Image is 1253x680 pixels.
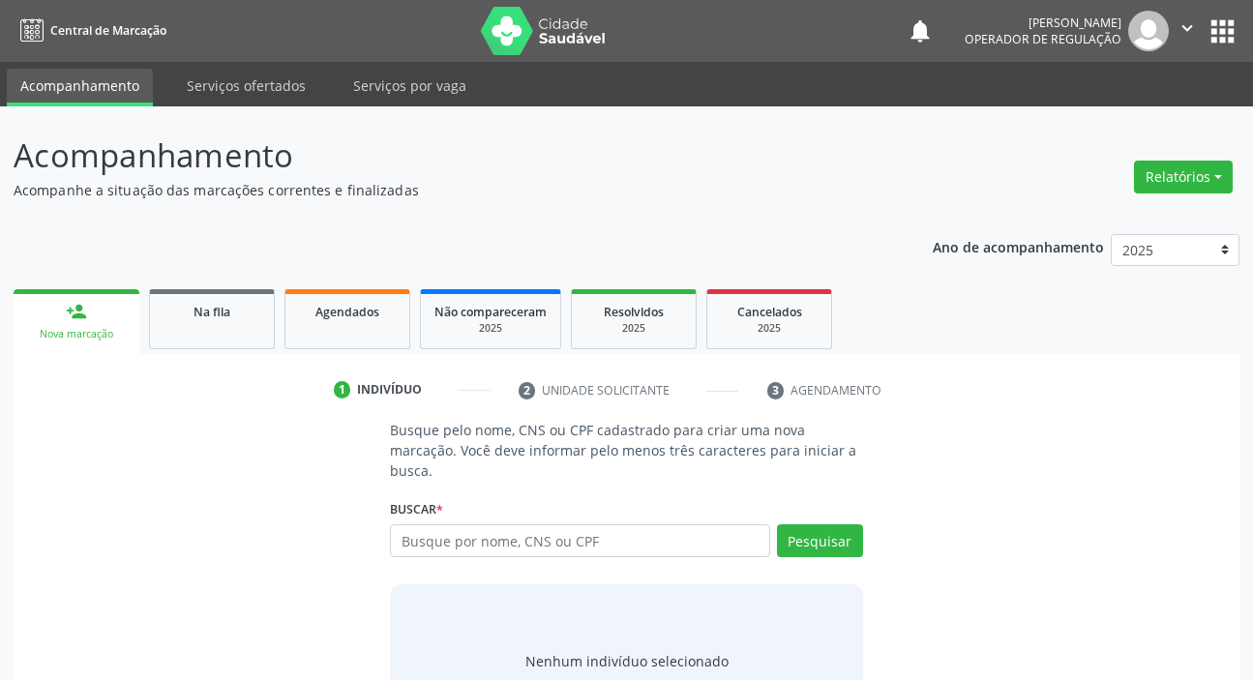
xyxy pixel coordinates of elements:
div: Nenhum indivíduo selecionado [525,651,729,671]
span: Na fila [194,304,230,320]
img: img [1128,11,1169,51]
span: Não compareceram [434,304,547,320]
label: Buscar [390,494,443,524]
button: Relatórios [1134,161,1233,193]
button: apps [1206,15,1239,48]
a: Acompanhamento [7,69,153,106]
p: Acompanhamento [14,132,872,180]
div: Nova marcação [27,327,126,341]
i:  [1177,17,1198,39]
div: 2025 [434,321,547,336]
span: Agendados [315,304,379,320]
button: notifications [907,17,934,44]
a: Serviços ofertados [173,69,319,103]
div: 2025 [585,321,682,336]
button: Pesquisar [777,524,863,557]
p: Ano de acompanhamento [933,234,1104,258]
input: Busque por nome, CNS ou CPF [390,524,769,557]
span: Operador de regulação [965,31,1121,47]
a: Serviços por vaga [340,69,480,103]
a: Central de Marcação [14,15,166,46]
div: person_add [66,301,87,322]
span: Central de Marcação [50,22,166,39]
div: Indivíduo [357,381,422,399]
div: 1 [334,381,351,399]
p: Acompanhe a situação das marcações correntes e finalizadas [14,180,872,200]
span: Resolvidos [604,304,664,320]
div: [PERSON_NAME] [965,15,1121,31]
p: Busque pelo nome, CNS ou CPF cadastrado para criar uma nova marcação. Você deve informar pelo men... [390,420,862,481]
div: 2025 [721,321,818,336]
span: Cancelados [737,304,802,320]
button:  [1169,11,1206,51]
